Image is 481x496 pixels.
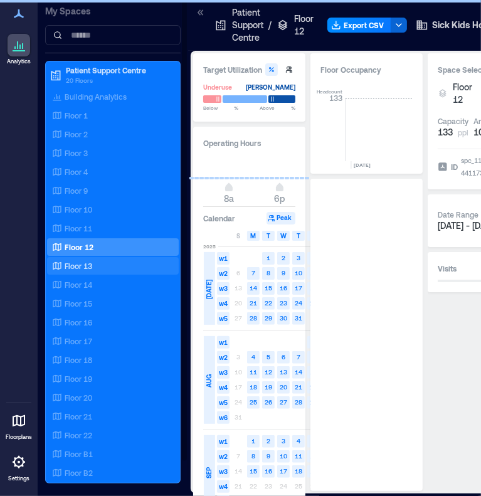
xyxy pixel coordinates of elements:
[260,104,295,112] span: Above %
[66,65,171,75] p: Patient Support Centre
[320,63,413,76] div: Floor Occupancy
[65,167,88,177] p: Floor 4
[6,433,32,441] p: Floorplans
[280,314,287,322] text: 30
[310,398,317,406] text: 29
[354,162,371,168] text: [DATE]
[295,383,302,391] text: 21
[282,254,285,261] text: 2
[267,353,270,361] text: 5
[204,280,214,300] span: [DATE]
[250,398,257,406] text: 25
[65,336,92,346] p: Floor 17
[265,383,272,391] text: 19
[268,19,272,31] p: /
[250,314,257,322] text: 28
[265,398,272,406] text: 26
[203,104,238,112] span: Below %
[251,353,255,361] text: 4
[267,269,270,277] text: 8
[295,299,302,307] text: 24
[65,148,88,158] p: Floor 3
[251,269,255,277] text: 7
[217,480,230,493] span: w4
[295,398,302,406] text: 28
[65,468,93,478] p: Floor B2
[280,467,287,475] text: 17
[453,81,474,106] span: Floor 12
[250,299,257,307] text: 21
[203,212,235,224] h3: Calendar
[265,284,272,292] text: 15
[280,284,287,292] text: 16
[217,411,230,424] span: w6
[265,368,272,376] text: 12
[250,284,257,292] text: 14
[282,437,285,445] text: 3
[310,269,317,277] text: 11
[274,193,285,204] span: 6p
[282,353,285,361] text: 6
[310,284,317,292] text: 18
[4,447,34,486] a: Settings
[217,312,230,325] span: w5
[438,126,453,139] span: 133
[295,284,302,292] text: 17
[250,467,257,475] text: 15
[280,231,287,241] span: W
[65,298,92,309] p: Floor 15
[267,452,270,460] text: 9
[65,110,88,120] p: Floor 1
[3,30,34,69] a: Analytics
[65,186,88,196] p: Floor 9
[65,204,92,214] p: Floor 10
[310,299,317,307] text: 25
[295,314,302,322] text: 31
[217,351,230,364] span: w2
[295,452,302,460] text: 11
[65,374,92,384] p: Floor 19
[310,452,317,460] text: 12
[295,368,302,376] text: 14
[251,452,255,460] text: 8
[65,129,88,139] p: Floor 2
[327,18,391,33] button: Export CSV
[232,6,263,44] p: Patient Support Centre
[297,231,300,241] span: T
[251,231,256,241] span: M
[65,393,92,403] p: Floor 20
[295,269,302,277] text: 10
[438,209,478,219] div: Date Range
[297,254,300,261] text: 3
[65,411,92,421] p: Floor 21
[267,212,295,224] button: Peak
[217,282,230,295] span: w3
[217,366,230,379] span: w3
[217,396,230,409] span: w5
[458,127,468,137] span: ppl
[65,430,92,440] p: Floor 22
[204,467,214,478] span: SEP
[204,375,214,388] span: AUG
[65,242,93,252] p: Floor 12
[8,475,29,482] p: Settings
[250,368,257,376] text: 11
[2,406,36,445] a: Floorplans
[310,383,317,391] text: 22
[65,261,92,271] p: Floor 13
[217,297,230,310] span: w4
[267,254,270,261] text: 1
[295,467,302,475] text: 18
[65,280,92,290] p: Floor 14
[267,437,270,445] text: 2
[265,467,272,475] text: 16
[236,231,240,241] span: S
[217,252,230,265] span: w1
[217,465,230,478] span: w3
[203,63,295,76] h3: Target Utilization
[310,467,317,475] text: 19
[246,81,295,93] div: [PERSON_NAME]
[203,137,295,149] h3: Operating Hours
[310,368,317,376] text: 15
[280,452,287,460] text: 10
